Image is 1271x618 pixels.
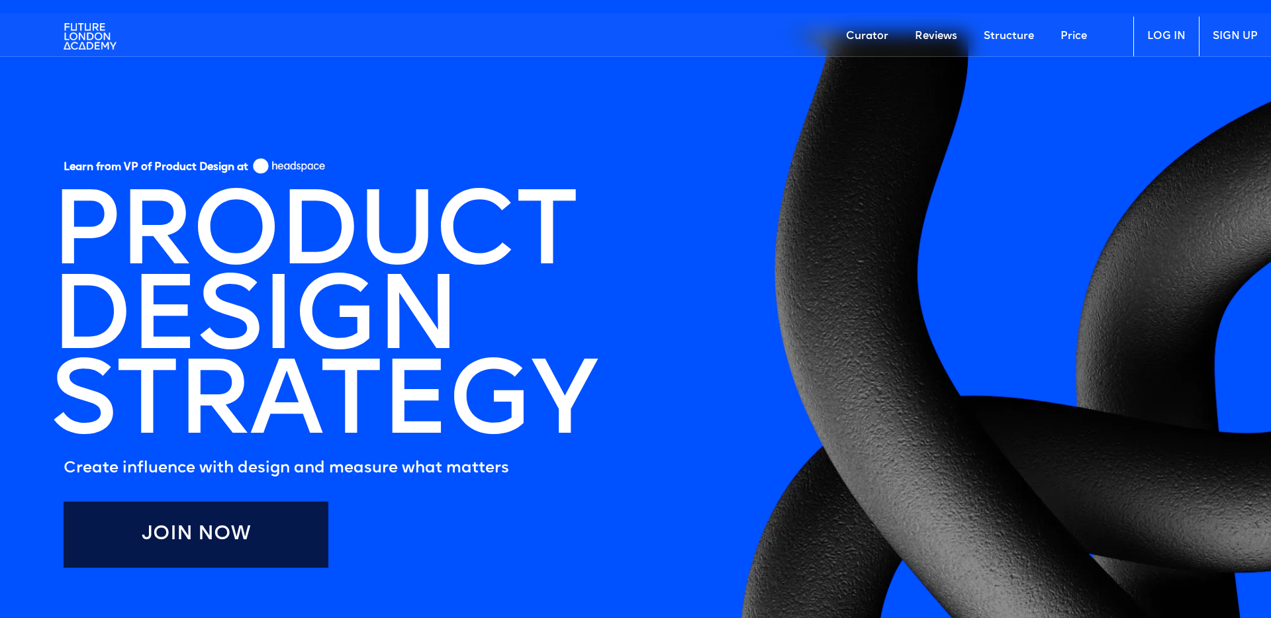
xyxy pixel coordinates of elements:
[1133,17,1199,56] a: LOG IN
[64,502,328,568] a: Join Now
[64,455,596,482] h5: Create influence with design and measure what matters
[1047,17,1100,56] a: Price
[902,17,970,56] a: Reviews
[1199,17,1271,56] a: SIGN UP
[833,17,902,56] a: Curator
[970,17,1047,56] a: Structure
[50,195,596,449] h1: PRODUCT DESIGN STRATEGY
[64,161,248,179] h5: Learn from VP of Product Design at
